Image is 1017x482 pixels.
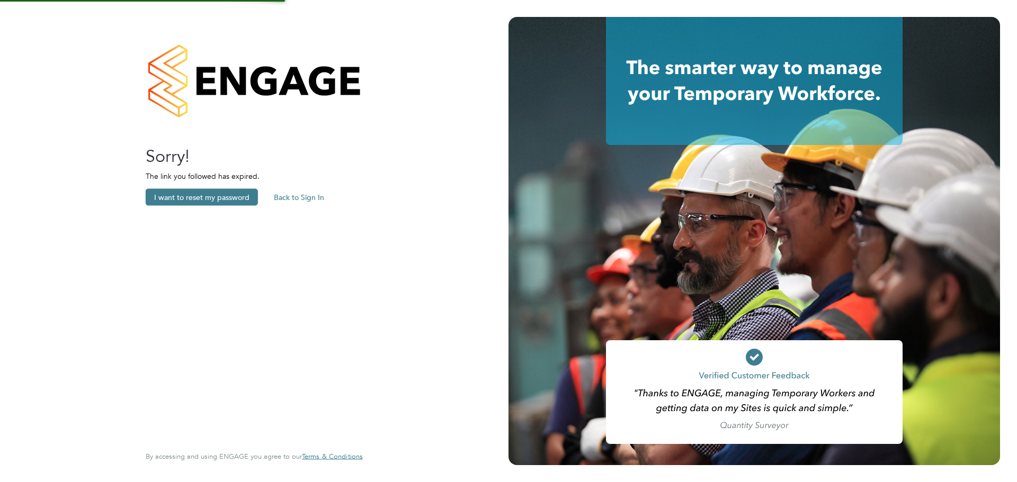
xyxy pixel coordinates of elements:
button: Back to Sign In [265,189,333,206]
p: The link you followed has expired. [146,171,352,181]
span: Terms & Conditions [302,452,363,461]
a: Terms & Conditions [302,452,363,461]
span: By accessing and using ENGAGE you agree to our [146,452,363,461]
button: I want to reset my password [146,189,258,206]
h2: Sorry! [146,145,352,167]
